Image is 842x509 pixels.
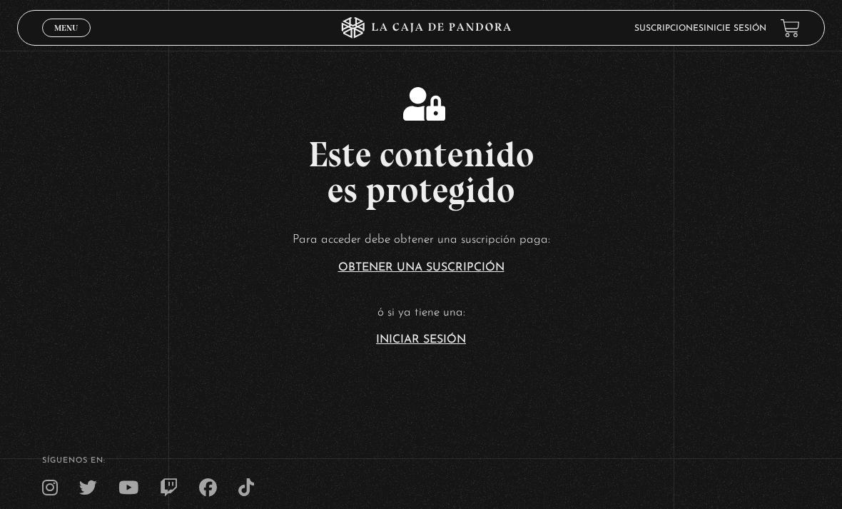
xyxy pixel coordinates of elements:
[634,24,704,33] a: Suscripciones
[781,19,800,38] a: View your shopping cart
[42,457,800,465] h4: SÍguenos en:
[50,36,83,46] span: Cerrar
[376,334,466,346] a: Iniciar Sesión
[54,24,78,32] span: Menu
[338,262,504,273] a: Obtener una suscripción
[704,24,766,33] a: Inicie sesión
